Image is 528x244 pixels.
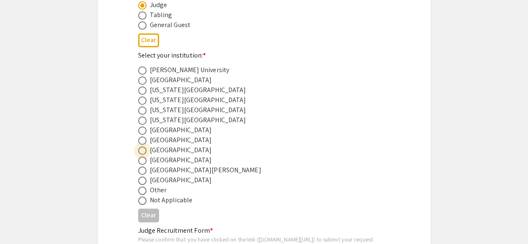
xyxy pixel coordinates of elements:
div: [US_STATE][GEOGRAPHIC_DATA] [150,95,246,105]
button: Clear [138,33,159,47]
div: [GEOGRAPHIC_DATA][PERSON_NAME] [150,165,261,175]
div: Other [150,185,167,195]
div: [GEOGRAPHIC_DATA] [150,75,212,85]
div: [GEOGRAPHIC_DATA] [150,155,212,165]
button: Clear [138,209,159,222]
div: Tabling [150,10,172,20]
div: Not Applicable [150,195,192,205]
mat-label: Select your institution: [138,51,206,60]
div: [US_STATE][GEOGRAPHIC_DATA] [150,85,246,95]
div: General Guest [150,20,190,30]
mat-label: Judge Recruitment Form [138,226,213,235]
iframe: Chat [6,206,35,238]
div: [US_STATE][GEOGRAPHIC_DATA] [150,105,246,115]
div: [GEOGRAPHIC_DATA] [150,145,212,155]
div: [US_STATE][GEOGRAPHIC_DATA] [150,115,246,125]
div: [PERSON_NAME] University [150,65,229,75]
div: [GEOGRAPHIC_DATA] [150,175,212,185]
div: [GEOGRAPHIC_DATA] [150,135,212,145]
div: [GEOGRAPHIC_DATA] [150,125,212,135]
